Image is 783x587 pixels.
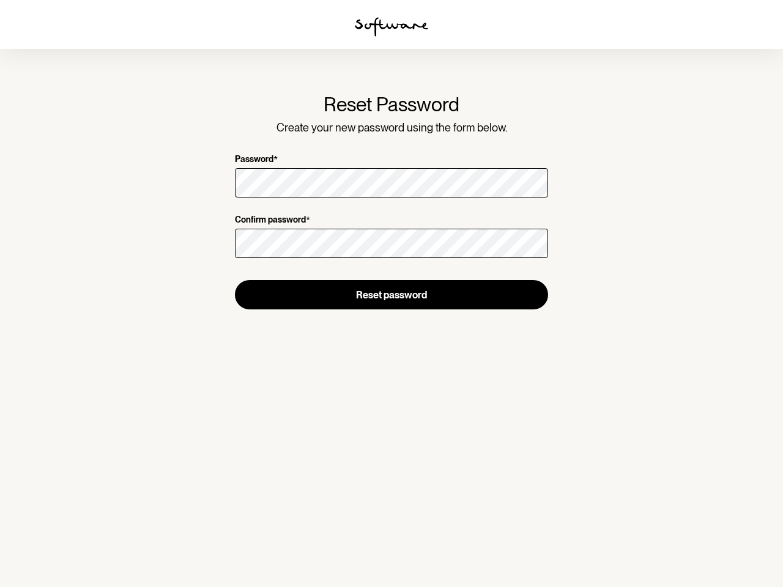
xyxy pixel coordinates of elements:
p: Password [235,154,273,166]
h1: Reset Password [235,93,548,116]
button: Reset password [235,280,548,309]
p: Create your new password using the form below. [235,121,548,135]
img: software logo [355,17,428,37]
p: Confirm password [235,215,306,226]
